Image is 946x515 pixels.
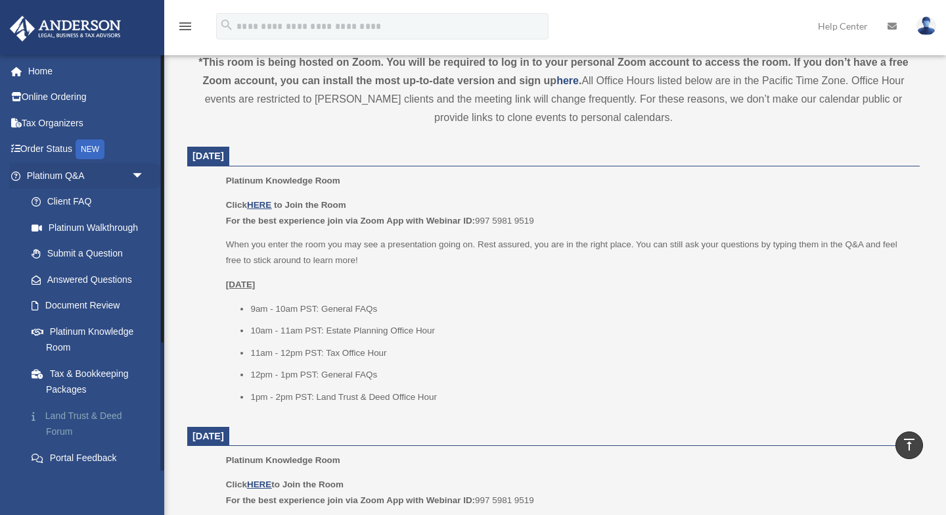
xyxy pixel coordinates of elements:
li: 12pm - 1pm PST: General FAQs [250,367,911,383]
b: Click to Join the Room [226,479,344,489]
span: Platinum Knowledge Room [226,455,340,465]
li: 1pm - 2pm PST: Land Trust & Deed Office Hour [250,389,911,405]
a: Digital Productsarrow_drop_down [9,471,164,497]
a: Platinum Walkthrough [18,214,164,241]
div: NEW [76,139,104,159]
a: vertical_align_top [895,431,923,459]
span: arrow_drop_down [131,471,158,498]
p: 997 5981 9519 [226,477,911,508]
span: [DATE] [192,151,224,161]
a: Platinum Knowledge Room [18,318,158,360]
a: Order StatusNEW [9,136,164,163]
a: here [556,75,579,86]
li: 11am - 12pm PST: Tax Office Hour [250,345,911,361]
a: Client FAQ [18,189,164,215]
a: HERE [247,479,271,489]
a: Tax & Bookkeeping Packages [18,360,164,403]
b: For the best experience join via Zoom App with Webinar ID: [226,216,475,226]
a: Land Trust & Deed Forum [18,403,164,445]
strong: . [579,75,581,86]
strong: *This room is being hosted on Zoom. You will be required to log in to your personal Zoom account ... [198,57,908,86]
p: 997 5981 9519 [226,197,911,228]
a: Online Ordering [9,84,164,110]
i: menu [177,18,193,34]
span: arrow_drop_down [131,162,158,189]
b: Click [226,200,274,210]
a: Portal Feedback [18,445,164,471]
a: HERE [247,200,271,210]
span: [DATE] [192,431,224,441]
li: 9am - 10am PST: General FAQs [250,301,911,317]
img: Anderson Advisors Platinum Portal [6,16,125,41]
a: menu [177,23,193,34]
u: [DATE] [226,280,256,289]
a: Home [9,58,164,84]
b: to Join the Room [274,200,346,210]
i: search [219,18,234,32]
a: Answered Questions [18,266,164,293]
p: When you enter the room you may see a presentation going on. Rest assured, you are in the right p... [226,237,911,268]
a: Tax Organizers [9,110,164,136]
a: Platinum Q&Aarrow_drop_down [9,162,164,189]
b: For the best experience join via Zoom App with Webinar ID: [226,495,475,505]
a: Submit a Question [18,241,164,267]
li: 10am - 11am PST: Estate Planning Office Hour [250,323,911,339]
i: vertical_align_top [901,437,917,453]
img: User Pic [916,16,936,36]
a: Document Review [18,293,164,319]
span: Platinum Knowledge Room [226,176,340,185]
div: All Office Hours listed below are in the Pacific Time Zone. Office Hour events are restricted to ... [187,53,920,127]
